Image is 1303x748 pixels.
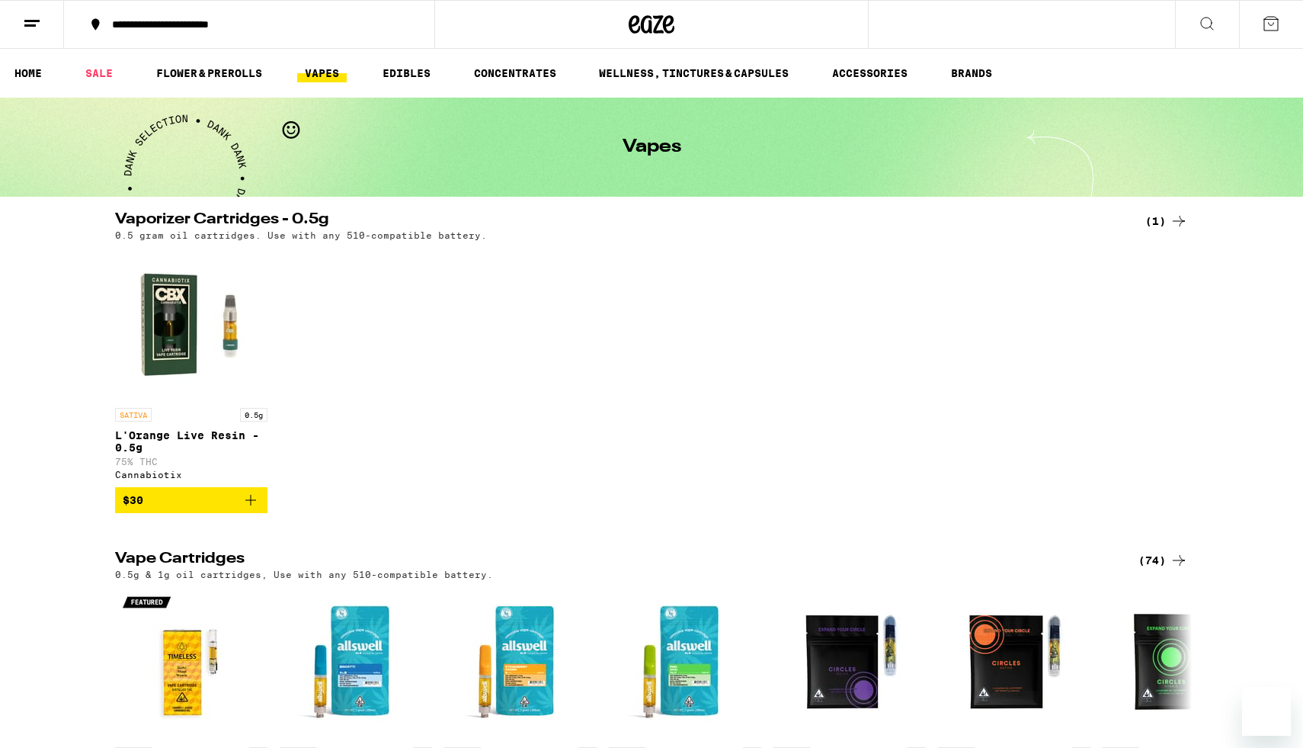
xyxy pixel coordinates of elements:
a: SALE [78,64,120,82]
img: Timeless - Maui Wowie - 1g [115,587,267,740]
a: BRANDS [943,64,1000,82]
p: 0.5g [240,408,267,422]
button: Add to bag [115,487,267,513]
p: 75% THC [115,457,267,467]
h2: Vaporizer Cartridges - 0.5g [115,212,1113,230]
img: Circles Base Camp - Dosido Drip - 1g [1103,587,1255,740]
img: Allswell - Biscotti - 1g [280,587,432,740]
a: Open page for L'Orange Live Resin - 0.5g from Cannabiotix [115,248,267,487]
a: WELLNESS, TINCTURES & CAPSULES [591,64,796,82]
a: ACCESSORIES [824,64,915,82]
a: CONCENTRATES [466,64,564,82]
a: (74) [1138,551,1188,570]
img: Allswell - Pink Acai - 1g [609,587,761,740]
a: FLOWER & PREROLLS [149,64,270,82]
img: Circles Base Camp - Jellylicious - 1g [938,587,1090,740]
img: Circles Base Camp - Kush Berry Bliss - 1g [773,587,926,740]
p: L'Orange Live Resin - 0.5g [115,429,267,454]
p: 0.5 gram oil cartridges. Use with any 510-compatible battery. [115,230,487,240]
a: (1) [1145,212,1188,230]
a: VAPES [297,64,347,82]
span: $30 [123,494,143,506]
h2: Vape Cartridges [115,551,1113,570]
img: Allswell - Strawberry Cough - 1g [444,587,597,740]
img: Cannabiotix - L'Orange Live Resin - 0.5g [115,248,267,400]
iframe: Button to launch messaging window [1242,687,1291,736]
a: HOME [7,64,50,82]
p: SATIVA [115,408,152,422]
a: EDIBLES [375,64,438,82]
h1: Vapes [623,138,681,156]
p: 0.5g & 1g oil cartridges, Use with any 510-compatible battery. [115,570,493,579]
div: Cannabiotix [115,470,267,480]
